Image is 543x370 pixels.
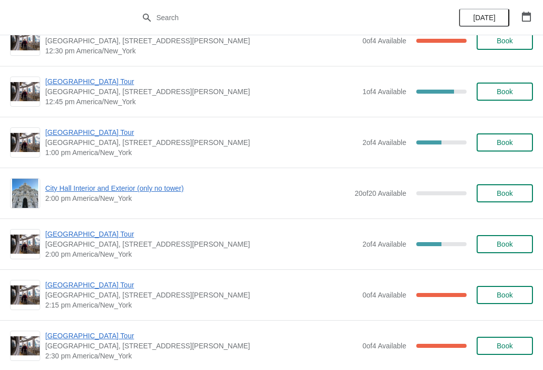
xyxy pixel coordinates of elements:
img: City Hall Tower Tour | City Hall Visitor Center, 1400 John F Kennedy Boulevard Suite 121, Philade... [11,31,40,51]
span: 1 of 4 Available [363,88,406,96]
button: Book [477,337,533,355]
span: [GEOGRAPHIC_DATA], [STREET_ADDRESS][PERSON_NAME] [45,137,357,147]
span: 12:30 pm America/New_York [45,46,357,56]
img: City Hall Tower Tour | City Hall Visitor Center, 1400 John F Kennedy Boulevard Suite 121, Philade... [11,82,40,102]
img: City Hall Tower Tour | City Hall Visitor Center, 1400 John F Kennedy Boulevard Suite 121, Philade... [11,235,40,254]
span: [GEOGRAPHIC_DATA] Tour [45,229,357,239]
img: City Hall Tower Tour | City Hall Visitor Center, 1400 John F Kennedy Boulevard Suite 121, Philade... [11,285,40,305]
span: 12:45 pm America/New_York [45,97,357,107]
span: [GEOGRAPHIC_DATA], [STREET_ADDRESS][PERSON_NAME] [45,87,357,97]
span: 2:30 pm America/New_York [45,351,357,361]
input: Search [156,9,407,27]
span: [GEOGRAPHIC_DATA] Tour [45,280,357,290]
span: Book [497,138,513,146]
span: 2 of 4 Available [363,240,406,248]
span: [GEOGRAPHIC_DATA] Tour [45,127,357,137]
span: City Hall Interior and Exterior (only no tower) [45,183,349,193]
span: 0 of 4 Available [363,37,406,45]
span: [GEOGRAPHIC_DATA], [STREET_ADDRESS][PERSON_NAME] [45,36,357,46]
img: City Hall Tower Tour | City Hall Visitor Center, 1400 John F Kennedy Boulevard Suite 121, Philade... [11,133,40,153]
span: [GEOGRAPHIC_DATA], [STREET_ADDRESS][PERSON_NAME] [45,239,357,249]
span: [GEOGRAPHIC_DATA] Tour [45,331,357,341]
span: 2 of 4 Available [363,138,406,146]
button: Book [477,83,533,101]
button: [DATE] [459,9,509,27]
button: Book [477,32,533,50]
span: [GEOGRAPHIC_DATA] Tour [45,77,357,87]
button: Book [477,184,533,202]
span: 2:15 pm America/New_York [45,300,357,310]
img: City Hall Interior and Exterior (only no tower) | | 2:00 pm America/New_York [12,179,39,208]
img: City Hall Tower Tour | City Hall Visitor Center, 1400 John F Kennedy Boulevard Suite 121, Philade... [11,336,40,356]
span: Book [497,342,513,350]
span: Book [497,189,513,197]
span: 1:00 pm America/New_York [45,147,357,158]
span: [DATE] [473,14,495,22]
span: [GEOGRAPHIC_DATA], [STREET_ADDRESS][PERSON_NAME] [45,341,357,351]
span: Book [497,88,513,96]
span: [GEOGRAPHIC_DATA], [STREET_ADDRESS][PERSON_NAME] [45,290,357,300]
span: 2:00 pm America/New_York [45,249,357,259]
span: 0 of 4 Available [363,342,406,350]
span: Book [497,291,513,299]
span: Book [497,240,513,248]
button: Book [477,286,533,304]
span: 0 of 4 Available [363,291,406,299]
span: Book [497,37,513,45]
span: 2:00 pm America/New_York [45,193,349,203]
button: Book [477,235,533,253]
span: 20 of 20 Available [354,189,406,197]
button: Book [477,133,533,152]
